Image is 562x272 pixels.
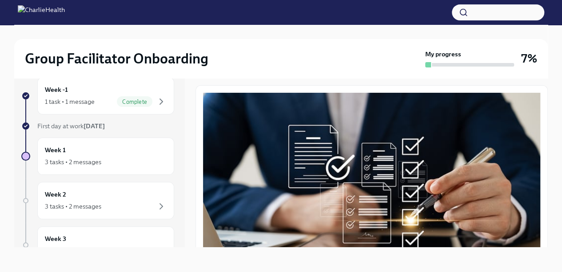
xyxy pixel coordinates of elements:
[425,50,461,59] strong: My progress
[117,99,152,105] span: Complete
[203,93,540,268] button: Zoom image
[84,122,105,130] strong: [DATE]
[45,158,101,166] div: 3 tasks • 2 messages
[21,77,174,114] a: Week -11 task • 1 messageComplete
[521,51,537,67] h3: 7%
[45,85,68,95] h6: Week -1
[21,138,174,175] a: Week 13 tasks • 2 messages
[45,145,66,155] h6: Week 1
[45,234,66,244] h6: Week 3
[21,226,174,264] a: Week 34 tasks • 1 message
[37,122,105,130] span: First day at work
[21,122,174,130] a: First day at work[DATE]
[45,97,95,106] div: 1 task • 1 message
[25,50,208,67] h2: Group Facilitator Onboarding
[45,202,101,211] div: 3 tasks • 2 messages
[45,189,66,199] h6: Week 2
[45,246,99,255] div: 4 tasks • 1 message
[21,182,174,219] a: Week 23 tasks • 2 messages
[18,5,65,20] img: CharlieHealth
